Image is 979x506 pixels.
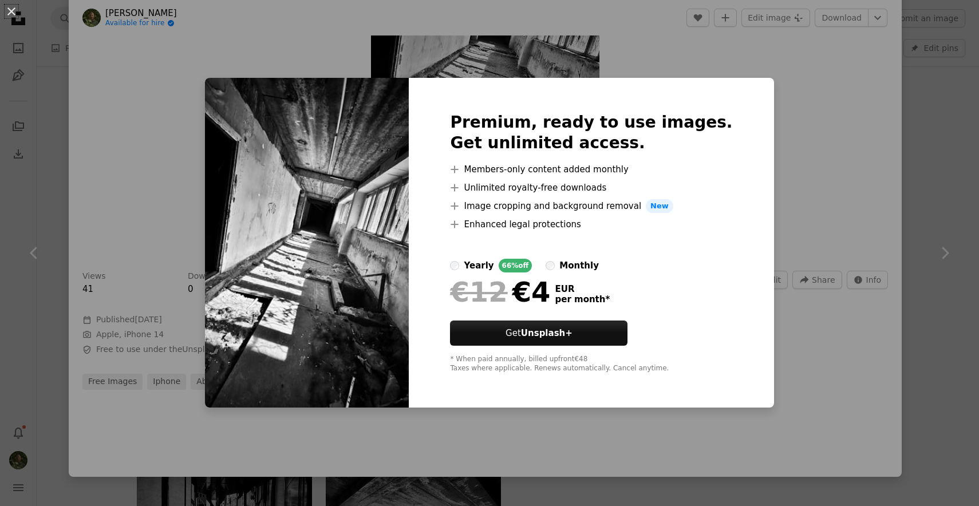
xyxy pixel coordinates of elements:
[546,261,555,270] input: monthly
[450,277,550,307] div: €4
[450,355,732,373] div: * When paid annually, billed upfront €48 Taxes where applicable. Renews automatically. Cancel any...
[521,328,573,338] strong: Unsplash+
[450,261,459,270] input: yearly66%off
[450,163,732,176] li: Members-only content added monthly
[450,277,507,307] span: €12
[450,199,732,213] li: Image cropping and background removal
[450,321,627,346] a: GetUnsplash+
[559,259,599,272] div: monthly
[555,294,610,305] span: per month *
[450,112,732,153] h2: Premium, ready to use images. Get unlimited access.
[499,259,532,272] div: 66% off
[646,199,673,213] span: New
[450,181,732,195] li: Unlimited royalty-free downloads
[464,259,494,272] div: yearly
[450,218,732,231] li: Enhanced legal protections
[205,78,409,408] img: photo-1757919103716-703cf08c3f8f
[555,284,610,294] span: EUR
